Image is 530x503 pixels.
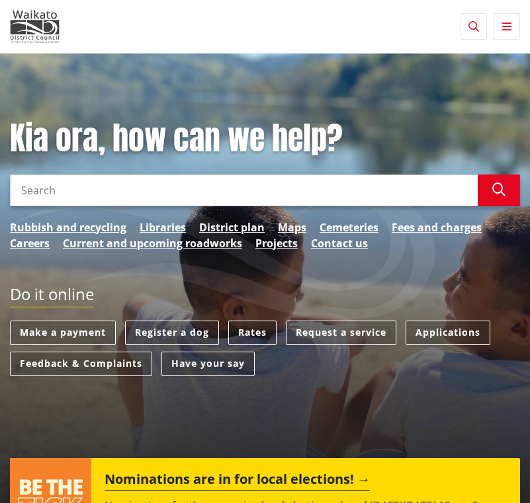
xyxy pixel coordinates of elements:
[140,219,186,235] a: Libraries
[10,120,520,158] h1: Kia ora, how can we help?
[125,321,219,345] a: Register a dog
[10,235,50,251] a: Careers
[286,321,396,345] a: Request a service
[105,471,370,491] h2: Nominations are in for local elections!
[392,219,482,235] a: Fees and charges
[161,352,255,376] a: Have your say
[10,321,116,345] a: Make a payment
[320,219,378,235] a: Cemeteries
[63,235,242,251] a: Current and upcoming roadworks
[10,174,478,206] input: Search input
[10,10,60,43] img: Waikato District Council - Te Kaunihera aa Takiwaa o Waikato
[278,219,306,235] a: Maps
[10,219,126,235] a: Rubbish and recycling
[311,235,368,251] a: Contact us
[406,321,490,345] a: Applications
[199,219,265,235] a: District plan
[10,352,152,376] a: Feedback & Complaints
[255,235,298,251] a: Projects
[10,285,94,308] h2: Do it online
[228,321,277,345] a: Rates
